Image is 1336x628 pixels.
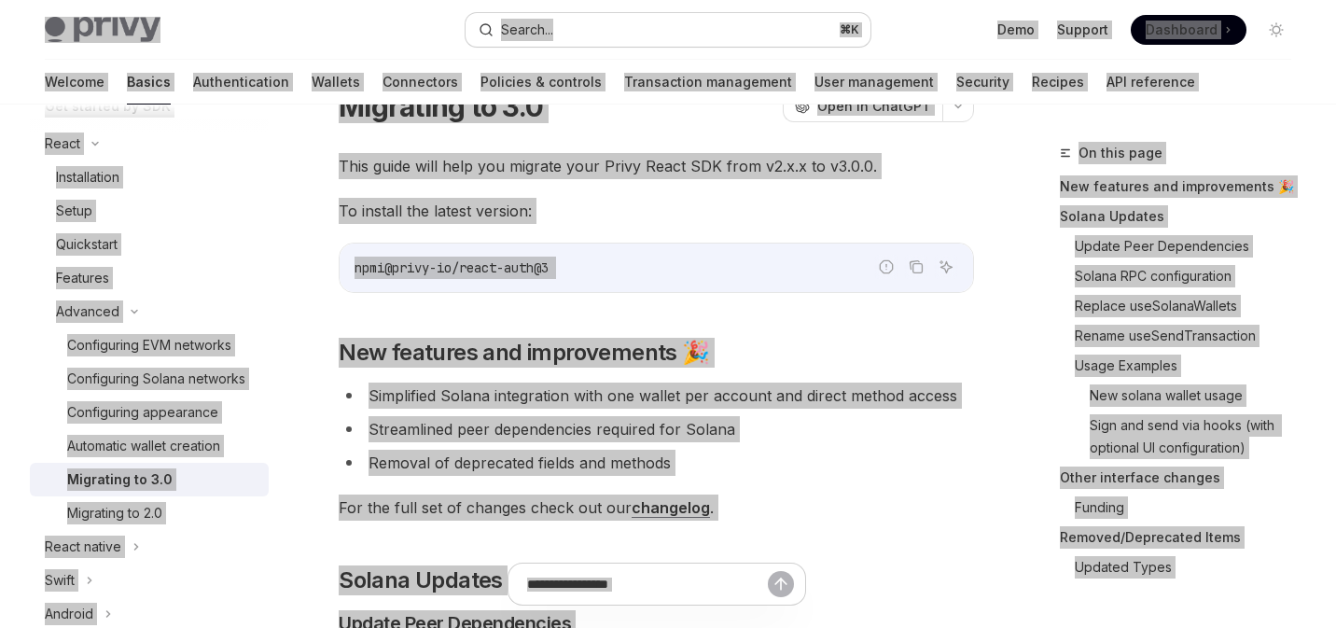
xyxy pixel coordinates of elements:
[45,133,80,155] div: React
[817,97,931,116] span: Open in ChatGPT
[339,90,543,123] h1: Migrating to 3.0
[339,198,974,224] span: To install the latest version:
[1079,142,1162,164] span: On this page
[56,233,118,256] div: Quickstart
[1060,411,1306,463] a: Sign and send via hooks (with optional UI configuration)
[56,300,119,323] div: Advanced
[1032,60,1084,105] a: Recipes
[355,259,377,276] span: npm
[67,368,245,390] div: Configuring Solana networks
[1057,21,1108,39] a: Support
[1060,261,1306,291] a: Solana RPC configuration
[30,396,269,429] a: Configuring appearance
[339,416,974,442] li: Streamlined peer dependencies required for Solana
[1060,381,1306,411] a: New solana wallet usage
[45,60,104,105] a: Welcome
[1060,231,1306,261] a: Update Peer Dependencies
[466,13,871,47] button: Search...⌘K
[339,153,974,179] span: This guide will help you migrate your Privy React SDK from v2.x.x to v3.0.0.
[1060,493,1306,523] a: Funding
[30,127,269,160] button: React
[480,60,602,105] a: Policies & controls
[1060,291,1306,321] a: Replace useSolanaWallets
[56,267,109,289] div: Features
[56,166,119,188] div: Installation
[956,60,1009,105] a: Security
[30,295,269,328] button: Advanced
[67,435,220,457] div: Automatic wallet creation
[56,200,92,222] div: Setup
[30,160,269,194] a: Installation
[1261,15,1291,45] button: Toggle dark mode
[67,401,218,424] div: Configuring appearance
[840,22,859,37] span: ⌘ K
[30,463,269,496] a: Migrating to 3.0
[67,334,231,356] div: Configuring EVM networks
[339,338,709,368] span: New features and improvements 🎉
[1060,202,1306,231] a: Solana Updates
[1060,321,1306,351] a: Rename useSendTransaction
[377,259,384,276] span: i
[1131,15,1246,45] a: Dashboard
[339,495,974,521] span: For the full set of changes check out our .
[193,60,289,105] a: Authentication
[1060,351,1306,381] a: Usage Examples
[67,502,162,524] div: Migrating to 2.0
[67,468,173,491] div: Migrating to 3.0
[501,19,553,41] div: Search...
[30,194,269,228] a: Setup
[30,362,269,396] a: Configuring Solana networks
[1060,523,1306,552] a: Removed/Deprecated Items
[45,536,121,558] div: React native
[30,261,269,295] a: Features
[30,328,269,362] a: Configuring EVM networks
[127,60,171,105] a: Basics
[934,255,958,279] button: Ask AI
[874,255,898,279] button: Report incorrect code
[45,569,75,592] div: Swift
[312,60,360,105] a: Wallets
[30,496,269,530] a: Migrating to 2.0
[997,21,1035,39] a: Demo
[527,564,768,605] input: Ask a question...
[30,530,269,564] button: React native
[30,429,269,463] a: Automatic wallet creation
[904,255,928,279] button: Copy the contents from the code block
[384,259,549,276] span: @privy-io/react-auth@3
[45,17,160,43] img: light logo
[30,228,269,261] a: Quickstart
[1060,463,1306,493] a: Other interface changes
[632,498,710,518] a: changelog
[45,603,93,625] div: Android
[624,60,792,105] a: Transaction management
[1060,552,1306,582] a: Updated Types
[783,91,942,122] button: Open in ChatGPT
[30,564,269,597] button: Swift
[1060,172,1306,202] a: New features and improvements 🎉
[768,571,794,597] button: Send message
[814,60,934,105] a: User management
[383,60,458,105] a: Connectors
[1106,60,1195,105] a: API reference
[1146,21,1218,39] span: Dashboard
[339,450,974,476] li: Removal of deprecated fields and methods
[339,383,974,409] li: Simplified Solana integration with one wallet per account and direct method access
